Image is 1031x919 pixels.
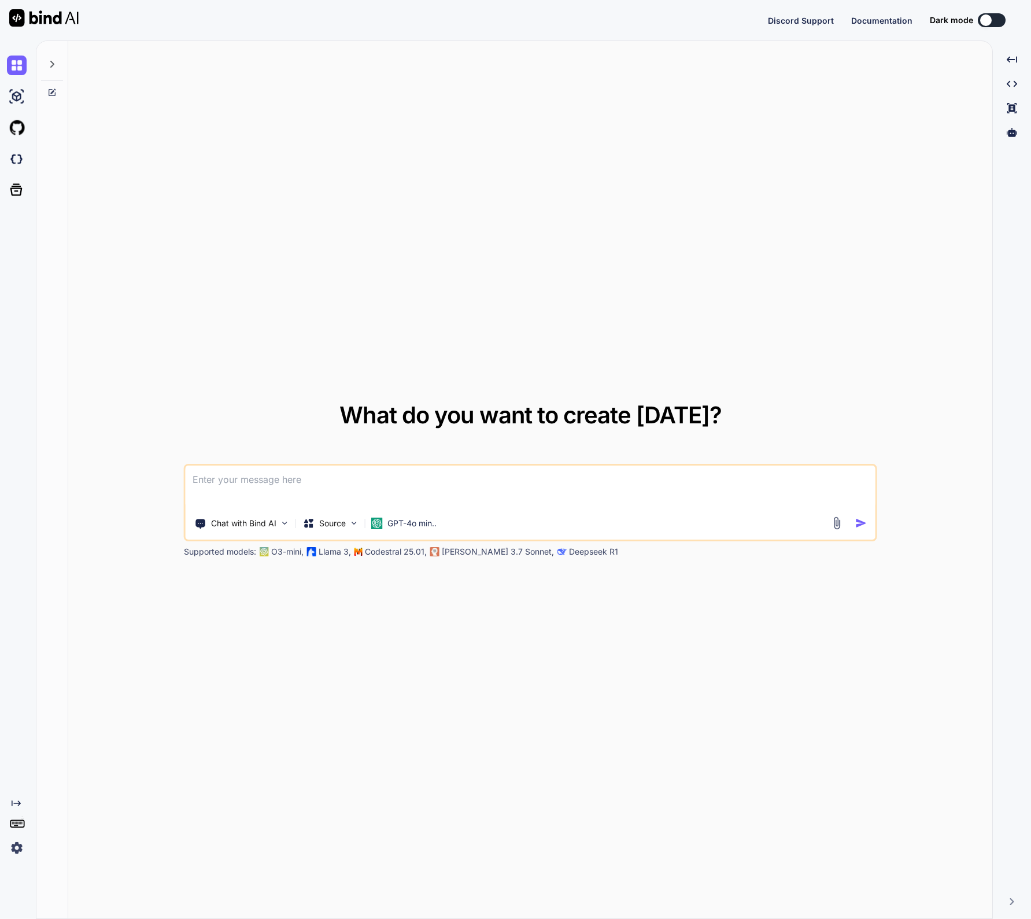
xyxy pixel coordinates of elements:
[7,87,27,106] img: ai-studio
[768,16,834,25] span: Discord Support
[354,548,363,556] img: Mistral-AI
[442,546,554,558] p: [PERSON_NAME] 3.7 Sonnet,
[349,518,359,528] img: Pick Models
[365,546,427,558] p: Codestral 25.01,
[7,838,27,858] img: settings
[280,518,290,528] img: Pick Tools
[371,518,383,529] img: GPT-4o mini
[260,547,269,556] img: GPT-4
[211,518,276,529] p: Chat with Bind AI
[271,546,304,558] p: O3-mini,
[307,547,316,556] img: Llama2
[851,16,912,25] span: Documentation
[430,547,439,556] img: claude
[387,518,437,529] p: GPT-4o min..
[830,516,844,530] img: attachment
[339,401,722,429] span: What do you want to create [DATE]?
[7,56,27,75] img: chat
[7,149,27,169] img: darkCloudIdeIcon
[319,518,346,529] p: Source
[7,118,27,138] img: githubLight
[9,9,79,27] img: Bind AI
[569,546,618,558] p: Deepseek R1
[768,14,834,27] button: Discord Support
[557,547,567,556] img: claude
[855,517,867,529] img: icon
[930,14,973,26] span: Dark mode
[851,14,912,27] button: Documentation
[184,546,256,558] p: Supported models:
[319,546,351,558] p: Llama 3,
